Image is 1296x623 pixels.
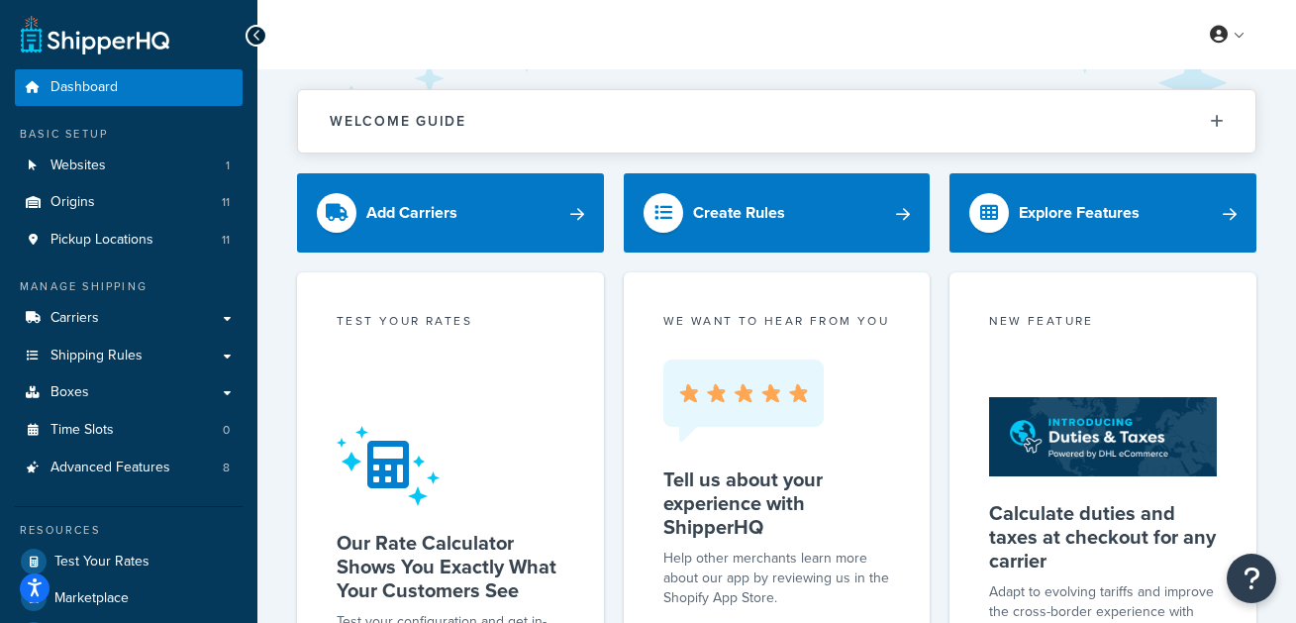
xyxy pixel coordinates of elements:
[624,173,931,253] a: Create Rules
[15,278,243,295] div: Manage Shipping
[222,194,230,211] span: 11
[50,460,170,476] span: Advanced Features
[663,312,891,330] p: we want to hear from you
[989,501,1217,572] h5: Calculate duties and taxes at checkout for any carrier
[949,173,1256,253] a: Explore Features
[337,531,564,602] h5: Our Rate Calculator Shows You Exactly What Your Customers See
[50,232,153,249] span: Pickup Locations
[50,422,114,439] span: Time Slots
[15,300,243,337] a: Carriers
[15,450,243,486] a: Advanced Features8
[54,554,150,571] span: Test Your Rates
[15,580,243,616] a: Marketplace
[15,148,243,184] li: Websites
[50,194,95,211] span: Origins
[15,148,243,184] a: Websites1
[15,338,243,374] a: Shipping Rules
[15,412,243,449] a: Time Slots0
[330,114,466,129] h2: Welcome Guide
[15,450,243,486] li: Advanced Features
[15,374,243,411] a: Boxes
[15,544,243,579] a: Test Your Rates
[1019,199,1140,227] div: Explore Features
[663,549,891,608] p: Help other merchants learn more about our app by reviewing us in the Shopify App Store.
[226,157,230,174] span: 1
[297,173,604,253] a: Add Carriers
[989,312,1217,335] div: New Feature
[15,126,243,143] div: Basic Setup
[337,312,564,335] div: Test your rates
[15,222,243,259] a: Pickup Locations11
[15,522,243,539] div: Resources
[50,348,143,364] span: Shipping Rules
[663,467,891,539] h5: Tell us about your experience with ShipperHQ
[15,184,243,221] a: Origins11
[54,590,129,607] span: Marketplace
[50,79,118,96] span: Dashboard
[693,199,785,227] div: Create Rules
[223,460,230,476] span: 8
[50,384,89,401] span: Boxes
[366,199,457,227] div: Add Carriers
[223,422,230,439] span: 0
[1227,554,1276,603] button: Open Resource Center
[15,69,243,106] a: Dashboard
[222,232,230,249] span: 11
[50,157,106,174] span: Websites
[15,184,243,221] li: Origins
[15,412,243,449] li: Time Slots
[15,222,243,259] li: Pickup Locations
[50,310,99,327] span: Carriers
[298,90,1255,153] button: Welcome Guide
